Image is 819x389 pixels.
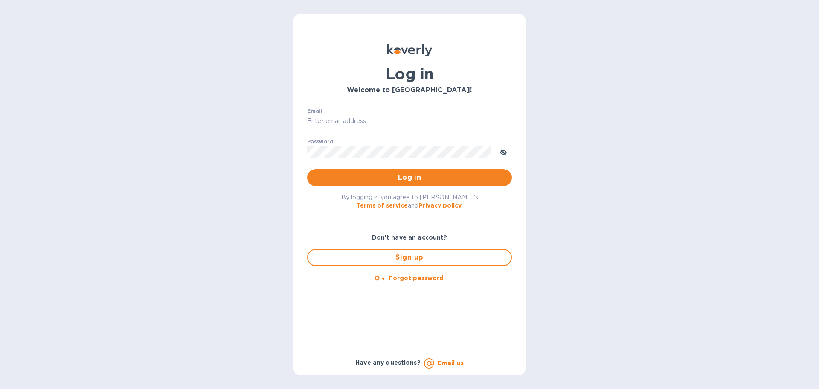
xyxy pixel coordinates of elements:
[307,108,322,114] label: Email
[438,360,464,366] a: Email us
[314,173,505,183] span: Log in
[307,139,333,144] label: Password
[307,86,512,94] h3: Welcome to [GEOGRAPHIC_DATA]!
[495,143,512,160] button: toggle password visibility
[307,169,512,186] button: Log in
[315,252,504,263] span: Sign up
[372,234,447,241] b: Don't have an account?
[307,65,512,83] h1: Log in
[341,194,478,209] span: By logging in you agree to [PERSON_NAME]'s and .
[355,359,421,366] b: Have any questions?
[307,249,512,266] button: Sign up
[389,275,444,281] u: Forgot password
[418,202,462,209] a: Privacy policy
[356,202,408,209] a: Terms of service
[387,44,432,56] img: Koverly
[307,115,512,128] input: Enter email address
